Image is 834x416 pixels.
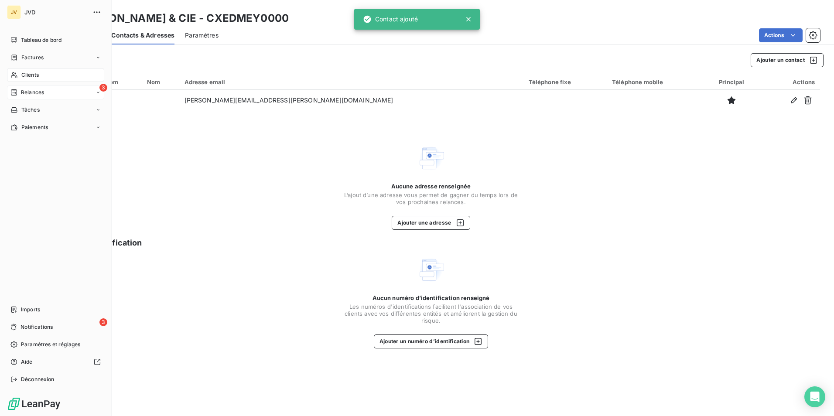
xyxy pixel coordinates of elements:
span: Aucune adresse renseignée [391,183,471,190]
button: Actions [759,28,803,42]
h3: [PERSON_NAME] & CIE - CXEDMEY0000 [77,10,289,26]
span: Paramètres et réglages [21,341,80,348]
span: Aide [21,358,33,366]
div: Open Intercom Messenger [804,386,825,407]
button: Ajouter une adresse [392,216,470,230]
span: Clients [21,71,39,79]
div: Actions [765,78,815,85]
div: JV [7,5,21,19]
span: L’ajout d’une adresse vous permet de gagner du temps lors de vos prochaines relances. [344,191,518,205]
span: Paramètres [185,31,219,40]
img: Logo LeanPay [7,397,61,411]
span: Tableau de bord [21,36,62,44]
div: Principal [709,78,755,85]
div: Téléphone mobile [612,78,698,85]
div: Nom [147,78,174,85]
span: Paiements [21,123,48,131]
span: JVD [24,9,87,16]
button: Ajouter un numéro d’identification [374,334,489,348]
a: Aide [7,355,104,369]
img: Empty state [417,256,445,284]
span: Aucun numéro d’identification renseigné [373,294,490,301]
button: Ajouter un contact [751,53,824,67]
img: Empty state [417,144,445,172]
span: 3 [99,84,107,92]
div: Contact ajouté [363,11,418,27]
span: Déconnexion [21,375,55,383]
span: Relances [21,89,44,96]
span: Contacts & Adresses [111,31,174,40]
span: Imports [21,306,40,314]
div: Adresse email [185,78,518,85]
div: Téléphone fixe [529,78,602,85]
span: Tâches [21,106,40,114]
span: Factures [21,54,44,61]
span: Les numéros d'identifications facilitent l'association de vos clients avec vos différentes entité... [344,303,518,324]
td: [PERSON_NAME][EMAIL_ADDRESS][PERSON_NAME][DOMAIN_NAME] [179,90,523,111]
span: Notifications [21,323,53,331]
div: Prénom [96,78,137,85]
span: 3 [99,318,107,326]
